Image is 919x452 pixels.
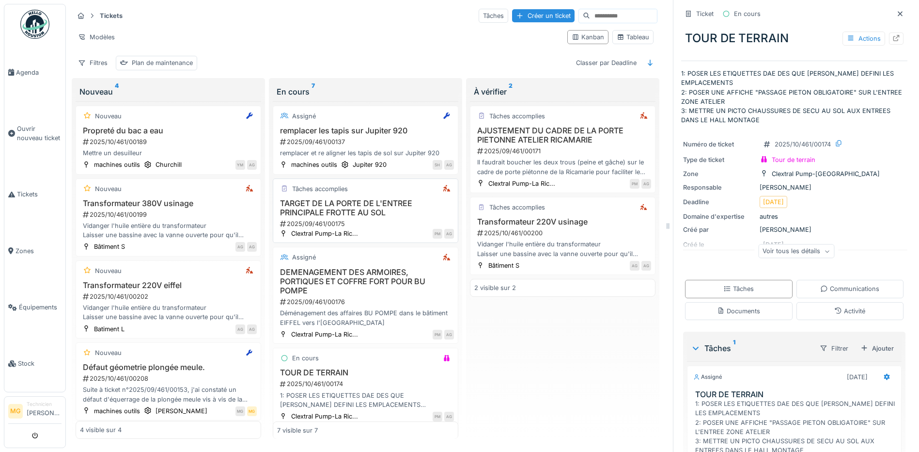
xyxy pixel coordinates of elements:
[95,112,122,121] div: Nouveau
[489,112,545,121] div: Tâches accomplies
[474,240,651,258] div: Vidanger l'huile entière du transformateur Laisser une bassine avec la vanne ouverte pour qu'il f...
[277,86,454,97] div: En cours
[20,10,49,39] img: Badge_color-CXgf-gQk.svg
[512,9,575,22] div: Créer un ticket
[775,140,831,149] div: 2025/10/461/00174
[681,26,907,51] div: TOUR DE TERRAIN
[277,308,454,327] div: Déménagement des affaires BU POMPE dans le bâtiment EIFFEL vers l'[GEOGRAPHIC_DATA]
[683,197,756,207] div: Deadline
[683,183,756,192] div: Responsable
[80,303,257,322] div: Vidanger l'huile entière du transformateur Laisser une bassine avec la vanne ouverte pour qu'il f...
[834,307,865,316] div: Activité
[235,160,245,170] div: YM
[16,68,62,77] span: Agenda
[509,86,513,97] sup: 2
[82,292,257,301] div: 2025/10/461/00202
[277,148,454,158] div: remplacer et re aligner les tapis de sol sur Jupiter 920
[474,217,651,226] h3: Transformateur 220V usinage
[444,412,454,421] div: AG
[842,32,885,46] div: Actions
[94,242,125,251] div: Bâtiment S
[247,160,257,170] div: AG
[292,112,316,121] div: Assigné
[572,32,604,42] div: Kanban
[820,284,879,293] div: Communications
[681,69,907,125] p: 1: POSER LES ETIQUETTES DAE DES QUE [PERSON_NAME] DEFINI LES EMPLACEMENTS 2: POSER UNE AFFICHE "P...
[277,199,454,217] h3: TARGET DE LA PORTE DE L'ENTREE PRINCIPALE FROTTE AU SOL
[683,155,756,164] div: Type de ticket
[95,184,122,194] div: Nouveau
[74,56,112,70] div: Filtres
[235,242,245,252] div: AG
[683,225,905,234] div: [PERSON_NAME]
[733,342,735,354] sup: 1
[489,203,545,212] div: Tâches accomplies
[156,160,182,169] div: Churchill
[717,307,760,316] div: Documents
[444,330,454,339] div: AG
[734,9,761,18] div: En cours
[94,324,125,334] div: Batiment L
[763,197,784,207] div: [DATE]
[683,225,756,234] div: Créé par
[94,160,140,169] div: machines outils
[474,158,651,176] div: Il faudrait boucher les deux trous (peine et gâche) sur le cadre de porte piétonne de la Ricamari...
[4,166,65,223] a: Tickets
[247,324,257,334] div: AG
[96,11,126,20] strong: Tickets
[758,244,834,258] div: Voir tous les détails
[247,242,257,252] div: AG
[80,199,257,208] h3: Transformateur 380V usinage
[474,283,516,292] div: 2 visible sur 2
[857,342,898,355] div: Ajouter
[433,412,442,421] div: PM
[4,223,65,279] a: Zones
[82,137,257,146] div: 2025/10/461/00189
[8,404,23,419] li: MG
[82,210,257,219] div: 2025/10/461/00199
[18,359,62,368] span: Stock
[630,179,639,189] div: PM
[156,406,207,416] div: [PERSON_NAME]
[279,297,454,307] div: 2025/09/461/00176
[8,401,62,424] a: MG Technicien[PERSON_NAME]
[433,229,442,239] div: PM
[641,179,651,189] div: AG
[723,284,754,293] div: Tâches
[572,56,641,70] div: Classer par Deadline
[772,169,880,178] div: Clextral Pump-[GEOGRAPHIC_DATA]
[4,336,65,392] a: Stock
[433,330,442,339] div: PM
[474,86,652,97] div: À vérifier
[292,354,319,363] div: En cours
[292,253,316,262] div: Assigné
[695,390,897,399] h3: TOUR DE TERRAIN
[80,221,257,240] div: Vidanger l'huile entière du transformateur Laisser une bassine avec la vanne ouverte pour qu'il f...
[16,246,62,256] span: Zones
[683,140,756,149] div: Numéro de ticket
[19,303,62,312] span: Équipements
[291,229,358,238] div: Clextral Pump-La Ric...
[847,372,868,382] div: [DATE]
[95,266,122,275] div: Nouveau
[277,425,318,435] div: 7 visible sur 7
[17,124,62,143] span: Ouvrir nouveau ticket
[279,379,454,388] div: 2025/10/461/00174
[27,401,62,421] li: [PERSON_NAME]
[80,425,122,435] div: 4 visible sur 4
[132,58,193,67] div: Plan de maintenance
[353,160,387,169] div: Jupiter 920
[630,261,639,271] div: AG
[291,160,337,169] div: machines outils
[488,261,519,270] div: Bâtiment S
[95,348,122,357] div: Nouveau
[279,137,454,146] div: 2025/09/461/00137
[488,179,555,188] div: Clextral Pump-La Ric...
[641,261,651,271] div: AG
[74,30,119,44] div: Modèles
[115,86,119,97] sup: 4
[235,406,245,416] div: MG
[683,169,756,178] div: Zone
[693,373,722,381] div: Assigné
[444,160,454,170] div: AG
